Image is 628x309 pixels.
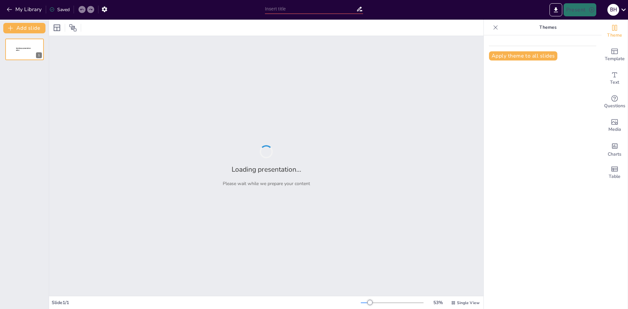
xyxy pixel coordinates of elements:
div: Add text boxes [602,67,628,90]
div: Add ready made slides [602,43,628,67]
div: Add charts and graphs [602,137,628,161]
button: Present [564,3,596,16]
span: Sendsteps presentation editor [16,47,31,51]
button: В Н [607,3,619,16]
input: Insert title [265,4,356,14]
span: Single View [457,300,480,305]
p: Themes [501,20,595,35]
div: Add images, graphics, shapes or video [602,114,628,137]
button: My Library [5,4,44,15]
span: Template [605,55,625,62]
div: Change the overall theme [602,20,628,43]
span: Media [608,126,621,133]
div: 1 [5,39,44,60]
p: Please wait while we prepare your content [223,180,310,187]
span: Charts [608,151,621,158]
div: В Н [607,4,619,16]
span: Questions [604,102,625,110]
h2: Loading presentation... [232,165,301,174]
div: Slide 1 / 1 [52,300,361,306]
span: Table [609,173,620,180]
button: Add slide [3,23,45,33]
span: Text [610,79,619,86]
div: 53 % [430,300,446,306]
span: Position [69,24,77,32]
div: Get real-time input from your audience [602,90,628,114]
div: Layout [52,23,62,33]
div: Add a table [602,161,628,184]
button: Apply theme to all slides [489,51,557,60]
button: Export to PowerPoint [549,3,562,16]
span: Theme [607,32,622,39]
div: 1 [36,52,42,58]
div: Saved [49,7,70,13]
